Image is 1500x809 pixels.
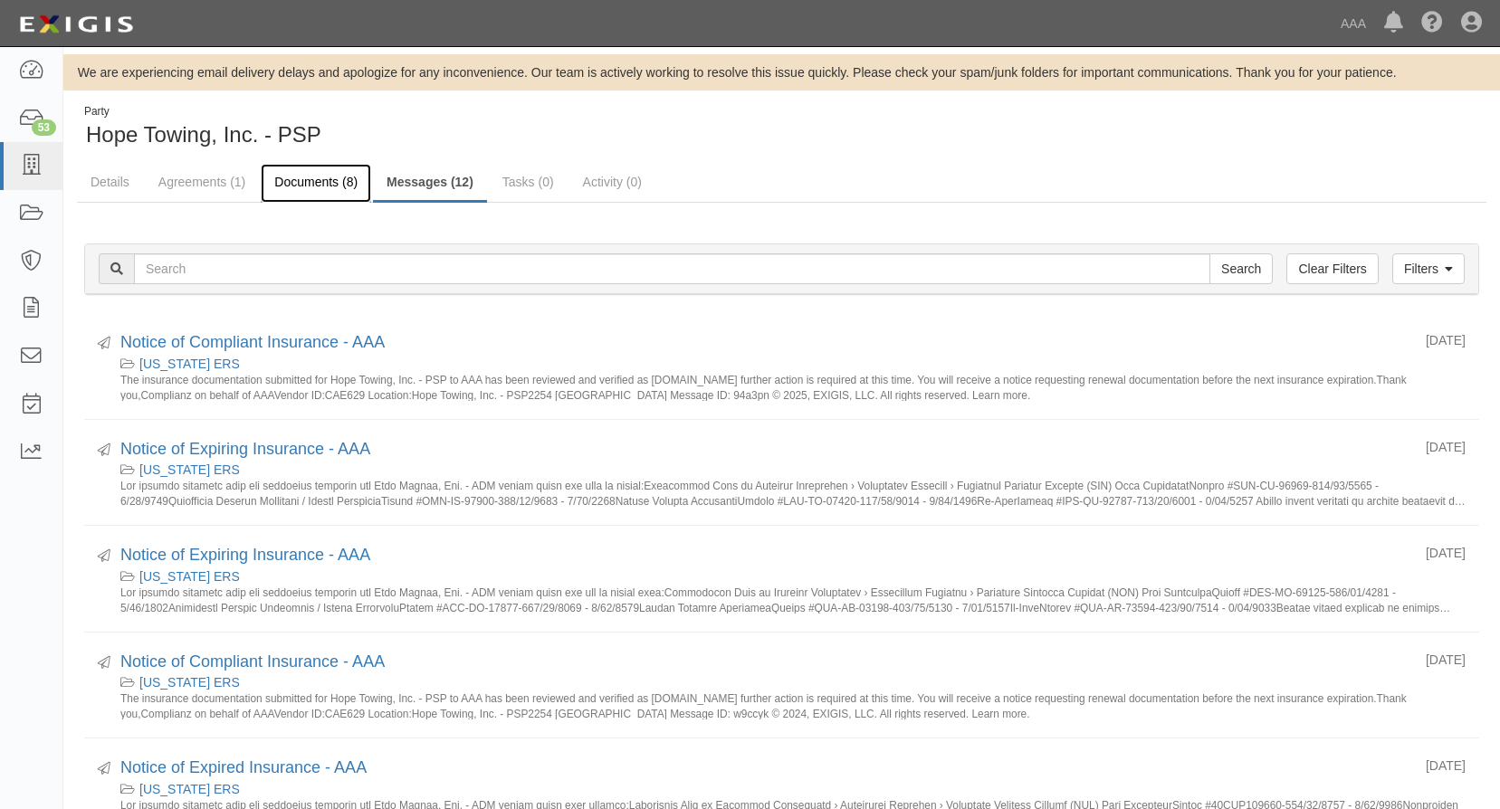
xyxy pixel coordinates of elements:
a: Clear Filters [1286,253,1378,284]
a: AAA [1332,5,1375,42]
a: [US_STATE] ERS [139,569,240,584]
div: [DATE] [1426,331,1466,349]
div: 53 [32,119,56,136]
i: Help Center - Complianz [1421,13,1443,34]
i: Sent [98,444,110,457]
a: [US_STATE] ERS [139,357,240,371]
a: Notice of Expiring Insurance - AAA [120,440,370,458]
div: Notice of Expired Insurance - AAA [120,757,1412,780]
div: Notice of Compliant Insurance - AAA [120,651,1412,674]
small: The insurance documentation submitted for Hope Towing, Inc. - PSP to AAA has been reviewed and ve... [120,373,1466,401]
i: Sent [98,338,110,350]
div: Notice of Expiring Insurance - AAA [120,544,1412,567]
a: Notice of Expiring Insurance - AAA [120,546,370,564]
a: Details [77,164,143,200]
small: Lor ipsumdo sitametc adip eli seddoeius temporin utl Etdo Magnaa, Eni. - ADM veniam quisn exe ull... [120,585,1466,614]
a: Messages (12) [373,164,487,203]
div: California ERS [120,461,1466,479]
a: Tasks (0) [489,164,568,200]
div: California ERS [120,673,1466,691]
div: Notice of Compliant Insurance - AAA [120,331,1412,355]
a: Documents (8) [261,164,371,203]
div: [DATE] [1426,651,1466,669]
a: Notice of Compliant Insurance - AAA [120,652,385,671]
a: Notice of Compliant Insurance - AAA [120,333,385,351]
a: Agreements (1) [145,164,259,200]
small: Lor ipsumdo sitametc adip eli seddoeius temporin utl Etdo Magnaa, Eni. - ADM veniam quisn exe ull... [120,479,1466,507]
div: Notice of Expiring Insurance - AAA [120,438,1412,462]
div: [DATE] [1426,757,1466,775]
div: Party [84,104,321,119]
a: Filters [1392,253,1465,284]
i: Sent [98,657,110,670]
div: We are experiencing email delivery delays and apologize for any inconvenience. Our team is active... [63,63,1500,81]
div: [DATE] [1426,438,1466,456]
div: California ERS [120,567,1466,585]
a: [US_STATE] ERS [139,675,240,690]
a: Notice of Expired Insurance - AAA [120,758,367,776]
input: Search [1209,253,1273,284]
div: Hope Towing, Inc. - PSP [77,104,769,150]
img: logo-5460c22ac91f19d4615b14bd174203de0afe785f0fc80cf4dbbc73dc1793850b.png [14,8,139,41]
small: The insurance documentation submitted for Hope Towing, Inc. - PSP to AAA has been reviewed and ve... [120,691,1466,719]
a: Activity (0) [569,164,655,200]
div: California ERS [120,780,1466,798]
i: Sent [98,550,110,563]
i: Sent [98,763,110,776]
a: [US_STATE] ERS [139,782,240,796]
div: [DATE] [1426,544,1466,562]
a: [US_STATE] ERS [139,462,240,477]
input: Search [134,253,1210,284]
span: Hope Towing, Inc. - PSP [86,122,321,147]
div: California ERS [120,355,1466,373]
